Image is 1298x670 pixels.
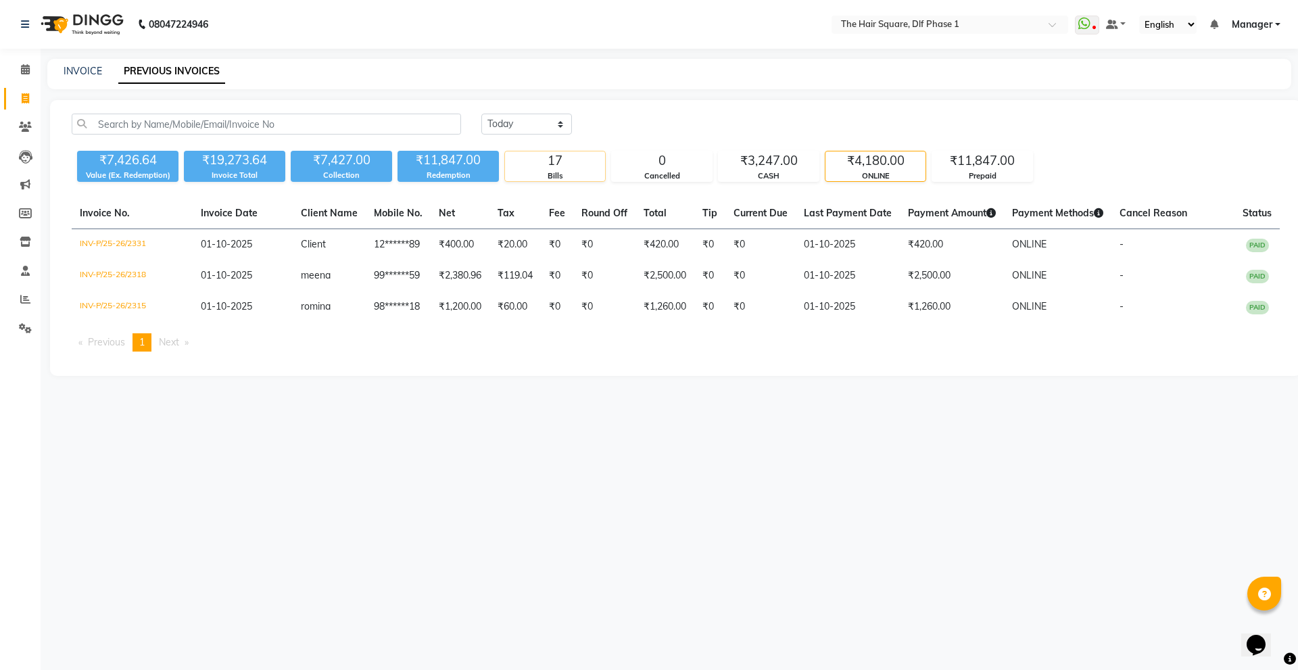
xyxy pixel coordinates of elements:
[72,229,193,261] td: INV-P/25-26/2331
[573,291,635,322] td: ₹0
[489,229,541,261] td: ₹20.00
[796,260,900,291] td: 01-10-2025
[88,336,125,348] span: Previous
[932,151,1032,170] div: ₹11,847.00
[301,238,326,250] span: Client
[72,114,461,135] input: Search by Name/Mobile/Email/Invoice No
[725,260,796,291] td: ₹0
[431,291,489,322] td: ₹1,200.00
[719,170,819,182] div: CASH
[804,207,892,219] span: Last Payment Date
[581,207,627,219] span: Round Off
[694,260,725,291] td: ₹0
[702,207,717,219] span: Tip
[374,207,423,219] span: Mobile No.
[80,207,130,219] span: Invoice No.
[149,5,208,43] b: 08047224946
[825,170,926,182] div: ONLINE
[439,207,455,219] span: Net
[301,300,331,312] span: romina
[1012,300,1047,312] span: ONLINE
[1012,207,1103,219] span: Payment Methods
[796,291,900,322] td: 01-10-2025
[1246,270,1269,283] span: PAID
[1120,300,1124,312] span: -
[734,207,788,219] span: Current Due
[1120,269,1124,281] span: -
[573,229,635,261] td: ₹0
[34,5,127,43] img: logo
[291,170,392,181] div: Collection
[1012,238,1047,250] span: ONLINE
[1232,18,1272,32] span: Manager
[201,238,252,250] span: 01-10-2025
[900,260,1004,291] td: ₹2,500.00
[72,333,1280,352] nav: Pagination
[201,269,252,281] span: 01-10-2025
[489,291,541,322] td: ₹60.00
[825,151,926,170] div: ₹4,180.00
[184,151,285,170] div: ₹19,273.64
[908,207,996,219] span: Payment Amount
[1246,301,1269,314] span: PAID
[1120,238,1124,250] span: -
[118,59,225,84] a: PREVIOUS INVOICES
[64,65,102,77] a: INVOICE
[505,170,605,182] div: Bills
[72,260,193,291] td: INV-P/25-26/2318
[900,229,1004,261] td: ₹420.00
[541,291,573,322] td: ₹0
[1241,616,1284,656] iframe: chat widget
[301,207,358,219] span: Client Name
[77,170,178,181] div: Value (Ex. Redemption)
[635,291,694,322] td: ₹1,260.00
[541,229,573,261] td: ₹0
[184,170,285,181] div: Invoice Total
[1012,269,1047,281] span: ONLINE
[201,207,258,219] span: Invoice Date
[635,229,694,261] td: ₹420.00
[72,291,193,322] td: INV-P/25-26/2315
[431,260,489,291] td: ₹2,380.96
[900,291,1004,322] td: ₹1,260.00
[159,336,179,348] span: Next
[77,151,178,170] div: ₹7,426.64
[398,151,499,170] div: ₹11,847.00
[505,151,605,170] div: 17
[301,269,331,281] span: meena
[431,229,489,261] td: ₹400.00
[725,229,796,261] td: ₹0
[489,260,541,291] td: ₹119.04
[201,300,252,312] span: 01-10-2025
[498,207,514,219] span: Tax
[644,207,667,219] span: Total
[398,170,499,181] div: Redemption
[573,260,635,291] td: ₹0
[932,170,1032,182] div: Prepaid
[1120,207,1187,219] span: Cancel Reason
[291,151,392,170] div: ₹7,427.00
[612,170,712,182] div: Cancelled
[612,151,712,170] div: 0
[139,336,145,348] span: 1
[796,229,900,261] td: 01-10-2025
[694,291,725,322] td: ₹0
[719,151,819,170] div: ₹3,247.00
[1246,239,1269,252] span: PAID
[549,207,565,219] span: Fee
[541,260,573,291] td: ₹0
[1243,207,1272,219] span: Status
[725,291,796,322] td: ₹0
[694,229,725,261] td: ₹0
[635,260,694,291] td: ₹2,500.00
